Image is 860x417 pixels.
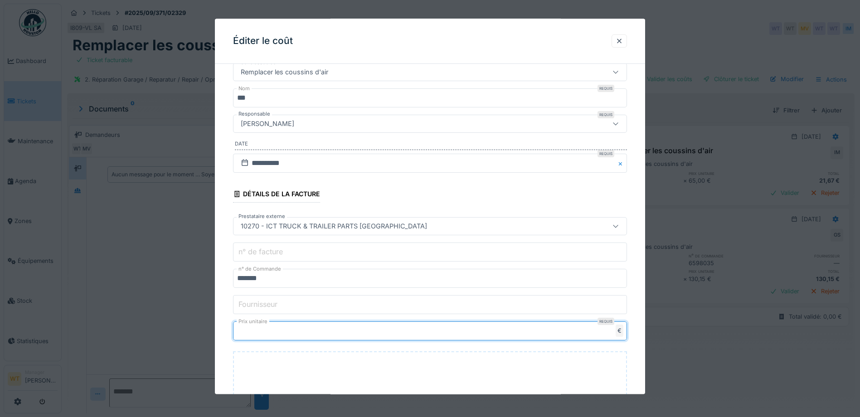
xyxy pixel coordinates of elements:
div: Détails de la facture [233,187,320,203]
h3: Éditer le coût [233,35,293,47]
div: [PERSON_NAME] [237,119,298,129]
div: Requis [598,150,614,157]
div: Remplacer les coussins d'air [237,68,332,78]
label: Nom [237,85,252,93]
label: Fournisseur [237,299,279,310]
label: n° de facture [237,247,285,257]
div: 10270 - ICT TRUCK & TRAILER PARTS [GEOGRAPHIC_DATA] [237,221,431,231]
button: Close [617,154,627,173]
div: Requis [598,112,614,119]
div: Requis [598,85,614,92]
label: n° de Commande [237,265,283,273]
label: Tâche associée [237,59,278,67]
label: Prix unitaire [237,318,269,325]
label: Responsable [237,111,272,118]
div: Requis [598,318,614,325]
label: Date [235,141,627,150]
div: € [616,325,623,337]
label: Prestataire externe [237,213,287,220]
